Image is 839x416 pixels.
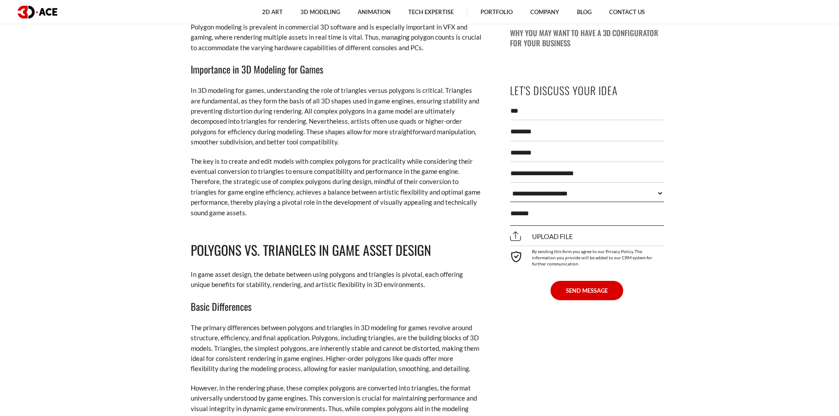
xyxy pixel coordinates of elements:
[191,85,481,147] p: In 3D modeling for games, understanding the role of triangles versus polygons is critical. Triang...
[191,269,481,290] p: In game asset design, the debate between using polygons and triangles is pivotal, each offering u...
[551,281,623,300] button: SEND MESSAGE
[510,81,664,100] p: Let's Discuss Your Idea
[18,6,57,18] img: logo dark
[191,323,481,374] p: The primary differences between polygons and triangles in 3D modeling for games revolve around st...
[191,299,481,314] h3: Basic Differences
[191,240,481,261] h2: Polygons vs. Triangles in Game Asset Design
[191,22,481,53] p: Polygon modeling is prevalent in commercial 3D software and is especially important in VFX and ga...
[510,232,573,240] span: Upload file
[191,62,481,77] h3: Importance in 3D Modeling for Games
[510,28,664,48] p: Why You May Want to Have a 3D Configurator for Your Business
[510,246,664,267] div: By sending this form you agree to our Privacy Policy. The information you provide will be added t...
[191,156,481,218] p: The key is to create and edit models with complex polygons for practicality while considering the...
